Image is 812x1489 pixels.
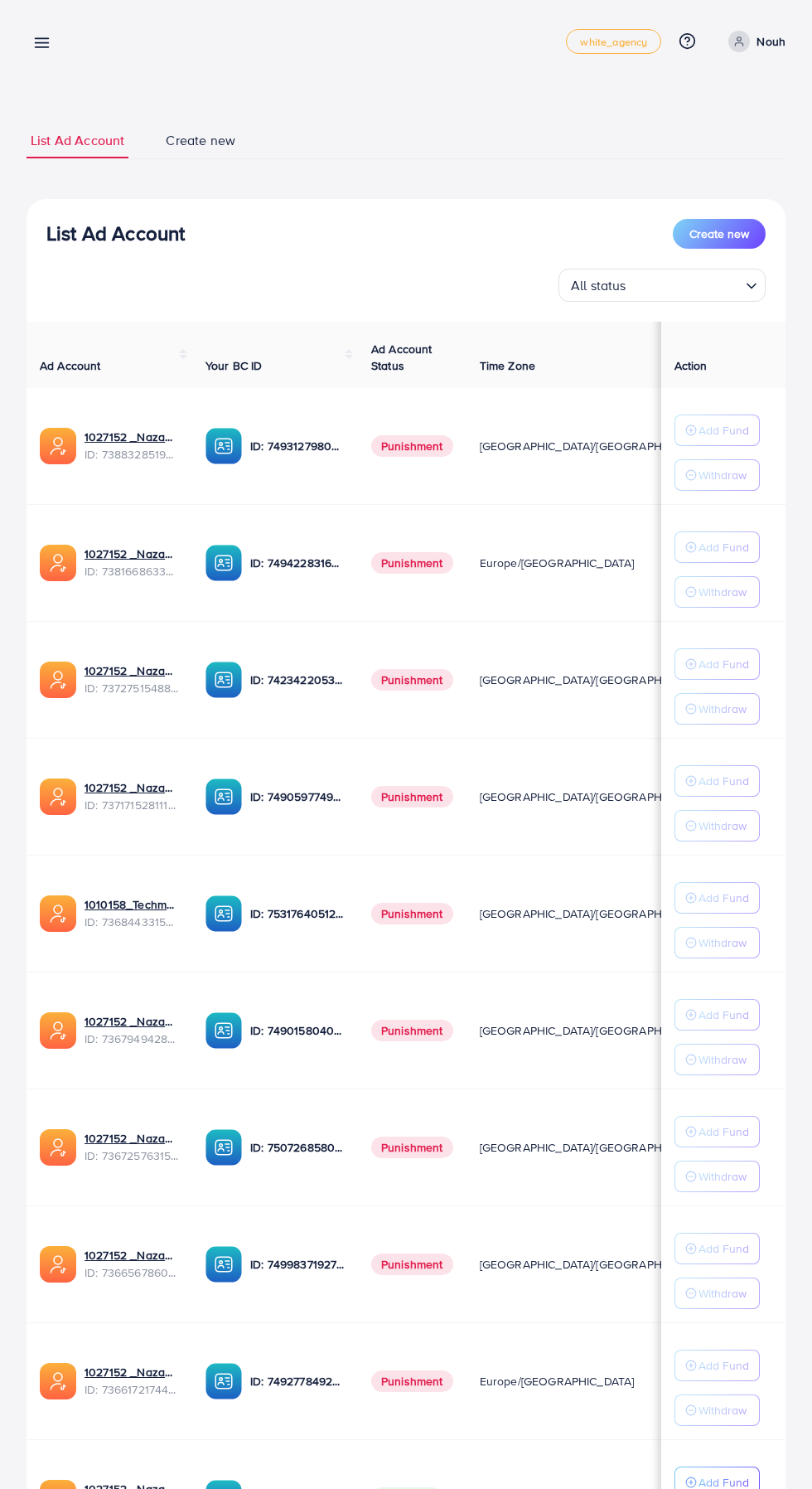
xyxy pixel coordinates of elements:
[674,531,760,563] button: Add Fund
[674,693,760,725] button: Withdraw
[40,1363,76,1399] img: ic-ads-acc.e4c84228.svg
[674,415,760,446] button: Add Fund
[85,546,179,580] div: <span class='underline'>1027152 _Nazaagency_023</span></br>7381668633665093648
[674,1233,760,1264] button: Add Fund
[40,1246,76,1283] img: ic-ads-acc.e4c84228.svg
[85,563,179,580] span: ID: 7381668633665093648
[698,1050,747,1069] p: Withdraw
[698,465,747,485] p: Withdraw
[480,1256,710,1273] span: [GEOGRAPHIC_DATA]/[GEOGRAPHIC_DATA]
[85,662,179,696] div: <span class='underline'>1027152 _Nazaagency_007</span></br>7372751548805726224
[85,429,179,463] div: <span class='underline'>1027152 _Nazaagency_019</span></br>7388328519014645761
[480,788,710,805] span: [GEOGRAPHIC_DATA]/[GEOGRAPHIC_DATA]
[371,1020,453,1041] span: Punishment
[40,778,76,815] img: ic-ads-acc.e4c84228.svg
[722,31,785,52] a: Nouh
[371,1137,453,1158] span: Punishment
[46,221,185,245] h3: List Ad Account
[674,357,708,374] span: Action
[85,896,179,913] a: 1010158_Techmanistan pk acc_1715599413927
[371,669,453,691] span: Punishment
[250,553,345,573] p: ID: 7494228316518858759
[674,576,760,608] button: Withdraw
[480,438,710,454] span: [GEOGRAPHIC_DATA]/[GEOGRAPHIC_DATA]
[85,1264,179,1281] span: ID: 7366567860828749825
[205,1129,242,1166] img: ic-ba-acc.ded83a64.svg
[85,1364,179,1398] div: <span class='underline'>1027152 _Nazaagency_018</span></br>7366172174454882305
[480,555,635,571] span: Europe/[GEOGRAPHIC_DATA]
[40,662,76,698] img: ic-ads-acc.e4c84228.svg
[698,1166,747,1186] p: Withdraw
[85,1364,179,1380] a: 1027152 _Nazaagency_018
[742,1414,800,1477] iframe: Chat
[674,1116,760,1147] button: Add Fund
[371,552,453,574] span: Punishment
[85,446,179,463] span: ID: 7388328519014645761
[205,1012,242,1049] img: ic-ba-acc.ded83a64.svg
[674,765,760,797] button: Add Fund
[674,999,760,1031] button: Add Fund
[480,905,710,922] span: [GEOGRAPHIC_DATA]/[GEOGRAPHIC_DATA]
[674,648,760,680] button: Add Fund
[371,1254,453,1275] span: Punishment
[580,36,647,47] span: white_agency
[85,1247,179,1281] div: <span class='underline'>1027152 _Nazaagency_0051</span></br>7366567860828749825
[85,1130,179,1164] div: <span class='underline'>1027152 _Nazaagency_016</span></br>7367257631523782657
[250,1137,345,1157] p: ID: 7507268580682137618
[480,1139,710,1156] span: [GEOGRAPHIC_DATA]/[GEOGRAPHIC_DATA]
[371,903,453,924] span: Punishment
[40,895,76,932] img: ic-ads-acc.e4c84228.svg
[85,1013,179,1047] div: <span class='underline'>1027152 _Nazaagency_003</span></br>7367949428067450896
[480,1022,710,1039] span: [GEOGRAPHIC_DATA]/[GEOGRAPHIC_DATA]
[85,1013,179,1030] a: 1027152 _Nazaagency_003
[698,420,749,440] p: Add Fund
[205,1246,242,1283] img: ic-ba-acc.ded83a64.svg
[250,1371,345,1391] p: ID: 7492778492849930241
[85,779,179,813] div: <span class='underline'>1027152 _Nazaagency_04</span></br>7371715281112170513
[250,904,345,924] p: ID: 7531764051207716871
[85,662,179,679] a: 1027152 _Nazaagency_007
[85,1247,179,1263] a: 1027152 _Nazaagency_0051
[568,274,630,298] span: All status
[205,357,263,374] span: Your BC ID
[698,699,747,719] p: Withdraw
[673,219,766,249] button: Create new
[631,270,739,298] input: Search for option
[85,546,179,562] a: 1027152 _Nazaagency_023
[698,771,749,791] p: Add Fund
[371,1370,453,1392] span: Punishment
[371,786,453,808] span: Punishment
[85,1130,179,1147] a: 1027152 _Nazaagency_016
[40,1129,76,1166] img: ic-ads-acc.e4c84228.svg
[698,1239,749,1259] p: Add Fund
[371,435,453,457] span: Punishment
[85,680,179,696] span: ID: 7372751548805726224
[85,1147,179,1164] span: ID: 7367257631523782657
[674,1161,760,1192] button: Withdraw
[250,670,345,690] p: ID: 7423422053648285697
[674,810,760,842] button: Withdraw
[698,1122,749,1142] p: Add Fund
[558,269,766,302] div: Search for option
[205,895,242,932] img: ic-ba-acc.ded83a64.svg
[85,896,179,930] div: <span class='underline'>1010158_Techmanistan pk acc_1715599413927</span></br>7368443315504726017
[31,131,124,150] span: List Ad Account
[566,29,661,54] a: white_agency
[205,662,242,698] img: ic-ba-acc.ded83a64.svg
[674,1350,760,1381] button: Add Fund
[40,428,76,464] img: ic-ads-acc.e4c84228.svg
[698,537,749,557] p: Add Fund
[40,1012,76,1049] img: ic-ads-acc.e4c84228.svg
[698,816,747,836] p: Withdraw
[698,1400,747,1420] p: Withdraw
[674,927,760,958] button: Withdraw
[205,428,242,464] img: ic-ba-acc.ded83a64.svg
[85,797,179,813] span: ID: 7371715281112170513
[674,1278,760,1309] button: Withdraw
[166,131,235,150] span: Create new
[250,436,345,456] p: ID: 7493127980932333584
[250,787,345,807] p: ID: 7490597749134508040
[85,914,179,930] span: ID: 7368443315504726017
[40,545,76,581] img: ic-ads-acc.e4c84228.svg
[674,459,760,491] button: Withdraw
